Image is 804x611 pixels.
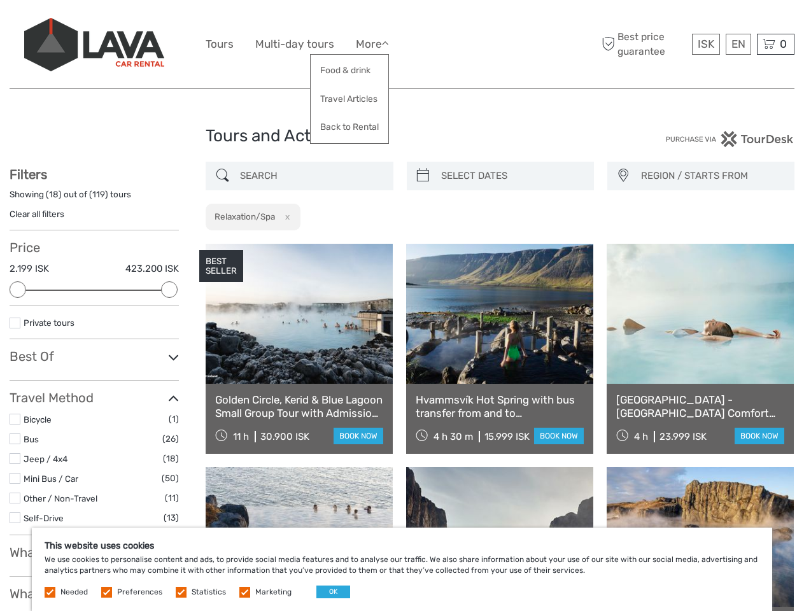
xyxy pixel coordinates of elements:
span: 4 h 30 m [434,431,473,442]
span: (1) [169,412,179,426]
input: SEARCH [235,165,386,187]
a: Bus [24,434,39,444]
a: Mini Bus / Car [24,474,78,484]
span: (11) [165,491,179,505]
img: PurchaseViaTourDesk.png [665,131,794,147]
input: SELECT DATES [436,165,588,187]
span: Best price guarantee [598,30,689,58]
h3: What do you want to see? [10,545,179,560]
label: 2.199 ISK [10,262,49,276]
span: (18) [163,451,179,466]
span: 4 h [634,431,648,442]
label: Needed [60,587,88,598]
div: 15.999 ISK [484,431,530,442]
a: Other / Non-Travel [24,493,97,503]
button: x [277,210,294,223]
div: 30.900 ISK [260,431,309,442]
span: 11 h [233,431,249,442]
p: We're away right now. Please check back later! [18,22,144,32]
a: book now [534,428,584,444]
a: Jeep / 4x4 [24,454,67,464]
a: Multi-day tours [255,35,334,53]
label: Preferences [117,587,162,598]
h5: This website uses cookies [45,540,759,551]
label: 18 [49,188,59,200]
label: Marketing [255,587,292,598]
strong: Filters [10,167,47,182]
a: Back to Rental [311,115,388,139]
a: Clear all filters [10,209,64,219]
div: We use cookies to personalise content and ads, to provide social media features and to analyse ou... [32,528,772,611]
span: (50) [162,471,179,486]
span: (13) [164,510,179,525]
a: book now [334,428,383,444]
h2: Relaxation/Spa [215,211,275,221]
button: Open LiveChat chat widget [146,20,162,35]
a: Tours [206,35,234,53]
a: Bicycle [24,414,52,425]
a: [GEOGRAPHIC_DATA] - [GEOGRAPHIC_DATA] Comfort including admission [616,393,784,419]
a: Travel Articles [311,87,388,111]
a: Self-Drive [24,513,64,523]
label: 119 [92,188,105,200]
div: BEST SELLER [199,250,243,282]
h1: Tours and Activities [206,126,598,146]
h3: Price [10,240,179,255]
h3: What do you want to do? [10,586,179,601]
a: Golden Circle, Kerid & Blue Lagoon Small Group Tour with Admission Ticket [215,393,383,419]
a: Hvammsvík Hot Spring with bus transfer from and to [GEOGRAPHIC_DATA] [416,393,584,419]
div: Showing ( ) out of ( ) tours [10,188,179,208]
a: book now [735,428,784,444]
label: 423.200 ISK [125,262,179,276]
label: Statistics [192,587,226,598]
h3: Best Of [10,349,179,364]
span: (26) [162,432,179,446]
h3: Travel Method [10,390,179,405]
span: 0 [778,38,789,50]
a: More [356,35,389,53]
a: Food & drink [311,58,388,83]
button: REGION / STARTS FROM [635,165,788,186]
div: 23.999 ISK [659,431,707,442]
img: 523-13fdf7b0-e410-4b32-8dc9-7907fc8d33f7_logo_big.jpg [24,18,164,71]
button: OK [316,586,350,598]
span: ISK [698,38,714,50]
a: Private tours [24,318,74,328]
div: EN [726,34,751,55]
